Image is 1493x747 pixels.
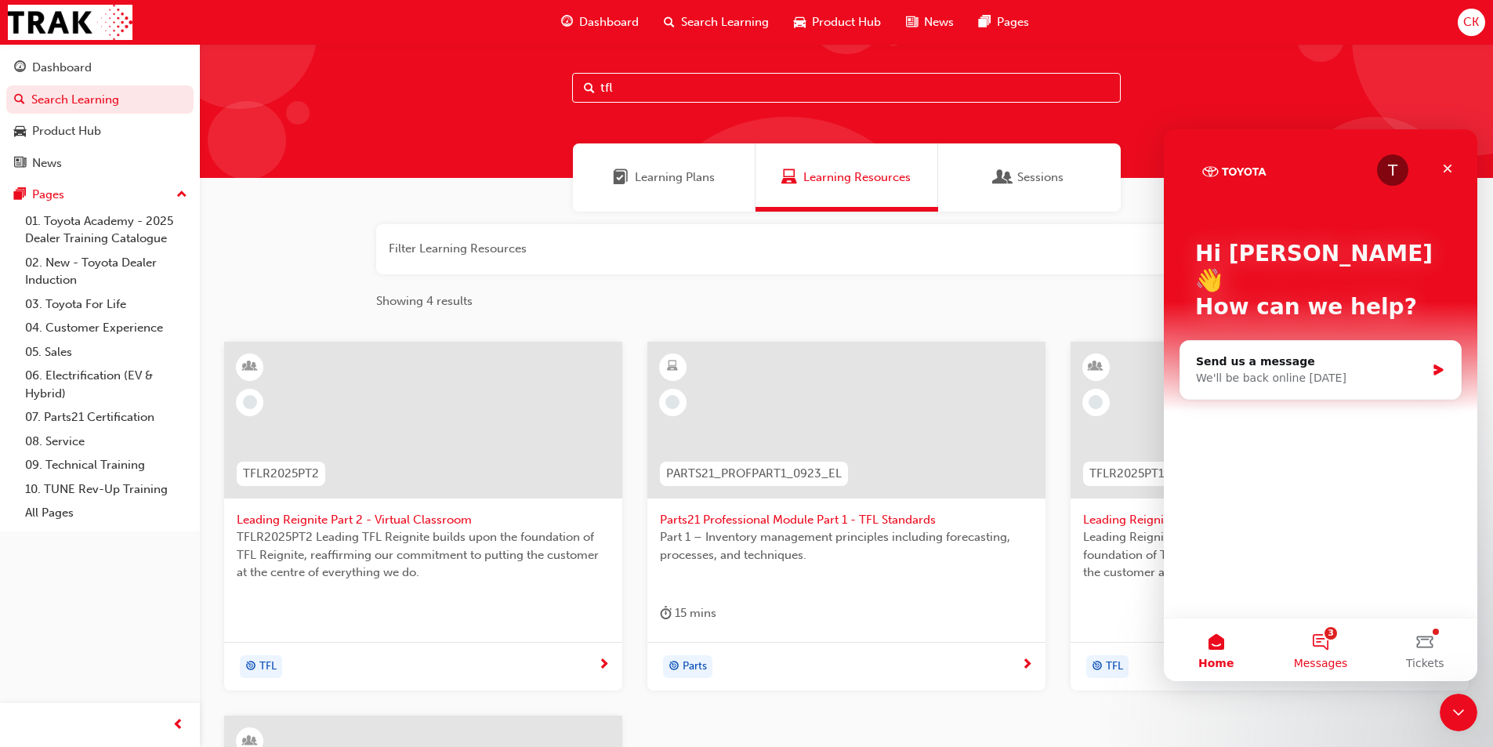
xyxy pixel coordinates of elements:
button: Pages [6,180,194,209]
span: Pages [997,13,1029,31]
a: 08. Service [19,430,194,454]
span: TFLR2025PT2 [243,465,319,483]
img: Trak [8,5,132,40]
a: 10. TUNE Rev-Up Training [19,477,194,502]
span: Sessions [1017,169,1064,187]
span: Leading Reignite TFLR2025PT1 Leading TFL Reignite builds upon the foundation of TFL Reignite, rea... [1083,528,1456,582]
span: Learning Plans [613,169,629,187]
span: duration-icon [660,604,672,623]
span: next-icon [1021,658,1033,673]
a: car-iconProduct Hub [781,6,893,38]
span: TFL [259,658,277,676]
span: prev-icon [172,716,184,735]
span: Product Hub [812,13,881,31]
button: DashboardSearch LearningProduct HubNews [6,50,194,180]
input: Search... [572,73,1121,103]
span: Search [584,79,595,97]
a: search-iconSearch Learning [651,6,781,38]
span: News [924,13,954,31]
a: 02. New - Toyota Dealer Induction [19,251,194,292]
span: Leading Reignite Part 1 - Virtual Classroom [1083,511,1456,529]
span: search-icon [664,13,675,32]
span: guage-icon [14,61,26,75]
div: Pages [32,186,64,204]
span: pages-icon [979,13,991,32]
span: CK [1463,13,1479,31]
span: Showing 4 results [376,292,473,310]
span: Sessions [995,169,1011,187]
span: target-icon [1092,657,1103,677]
a: 05. Sales [19,340,194,364]
span: Part 1 – Inventory management principles including forecasting, processes, and techniques. [660,528,1033,564]
div: News [32,154,62,172]
span: TFL [1106,658,1123,676]
span: TFLR2025PT2 Leading TFL Reignite builds upon the foundation of TFL Reignite, reaffirming our comm... [237,528,610,582]
a: news-iconNews [893,6,966,38]
button: CK [1458,9,1485,36]
span: learningResourceType_INSTRUCTOR_LED-icon [1090,357,1101,377]
a: Learning ResourcesLearning Resources [756,143,938,212]
span: Dashboard [579,13,639,31]
span: guage-icon [561,13,573,32]
a: pages-iconPages [966,6,1042,38]
span: car-icon [14,125,26,139]
div: Product Hub [32,122,101,140]
span: search-icon [14,93,25,107]
a: guage-iconDashboard [549,6,651,38]
a: SessionsSessions [938,143,1121,212]
a: 06. Electrification (EV & Hybrid) [19,364,194,405]
a: 04. Customer Experience [19,316,194,340]
a: 03. Toyota For Life [19,292,194,317]
a: 01. Toyota Academy - 2025 Dealer Training Catalogue [19,209,194,251]
span: Parts [683,658,707,676]
span: learningRecordVerb_NONE-icon [665,395,679,409]
span: Learning Resources [781,169,797,187]
span: pages-icon [14,188,26,202]
span: Search Learning [681,13,769,31]
div: Dashboard [32,59,92,77]
a: News [6,149,194,178]
a: Search Learning [6,85,194,114]
a: Product Hub [6,117,194,146]
a: 07. Parts21 Certification [19,405,194,430]
span: car-icon [794,13,806,32]
span: Learning Plans [635,169,715,187]
span: Learning Resources [803,169,911,187]
span: next-icon [598,658,610,673]
span: learningRecordVerb_NONE-icon [243,395,257,409]
div: 15 mins [660,604,716,623]
span: news-icon [14,157,26,171]
span: news-icon [906,13,918,32]
span: target-icon [669,657,679,677]
span: PARTS21_PROFPART1_0923_EL [666,465,842,483]
span: target-icon [245,657,256,677]
a: PARTS21_PROFPART1_0923_ELParts21 Professional Module Part 1 - TFL StandardsPart 1 – Inventory man... [647,342,1045,691]
span: up-icon [176,185,187,205]
a: Dashboard [6,53,194,82]
a: Learning PlansLearning Plans [573,143,756,212]
span: TFLR2025PT1 [1089,465,1164,483]
span: learningResourceType_INSTRUCTOR_LED-icon [245,357,255,377]
a: All Pages [19,501,194,525]
a: 09. Technical Training [19,453,194,477]
iframe: Intercom live chat [1440,694,1477,731]
a: TFLR2025PT2Leading Reignite Part 2 - Virtual ClassroomTFLR2025PT2 Leading TFL Reignite builds upo... [224,342,622,691]
span: learningResourceType_ELEARNING-icon [667,357,678,377]
span: Parts21 Professional Module Part 1 - TFL Standards [660,511,1033,529]
a: TFLR2025PT1Leading Reignite Part 1 - Virtual ClassroomLeading Reignite TFLR2025PT1 Leading TFL Re... [1071,342,1469,691]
